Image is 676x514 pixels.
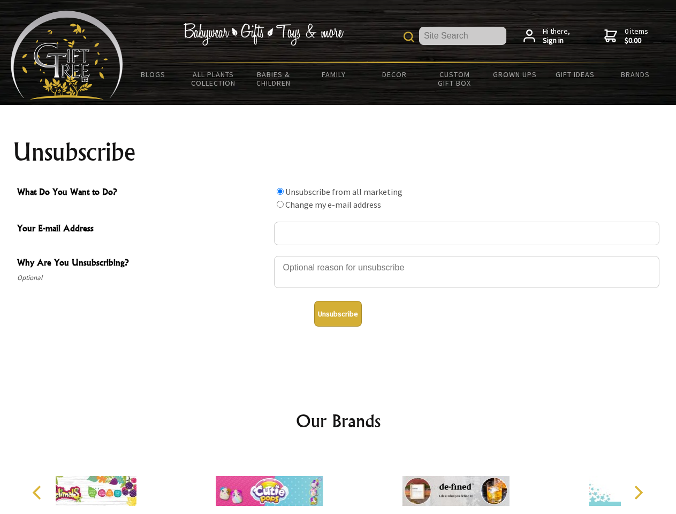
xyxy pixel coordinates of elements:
[424,63,485,94] a: Custom Gift Box
[523,27,570,46] a: Hi there,Sign in
[304,63,364,86] a: Family
[21,408,655,434] h2: Our Brands
[364,63,424,86] a: Decor
[184,63,244,94] a: All Plants Collection
[605,63,666,86] a: Brands
[545,63,605,86] a: Gift Ideas
[285,186,402,197] label: Unsubscribe from all marketing
[543,27,570,46] span: Hi there,
[123,63,184,86] a: BLOGS
[17,185,269,201] span: What Do You Want to Do?
[285,199,381,210] label: Change my e-mail address
[274,256,659,288] textarea: Why Are You Unsubscribing?
[277,188,284,195] input: What Do You Want to Do?
[625,36,648,46] strong: $0.00
[17,271,269,284] span: Optional
[13,139,664,165] h1: Unsubscribe
[419,27,506,45] input: Site Search
[17,256,269,271] span: Why Are You Unsubscribing?
[404,32,414,42] img: product search
[27,481,50,504] button: Previous
[244,63,304,94] a: Babies & Children
[183,23,344,46] img: Babywear - Gifts - Toys & more
[625,26,648,46] span: 0 items
[314,301,362,327] button: Unsubscribe
[543,36,570,46] strong: Sign in
[17,222,269,237] span: Your E-mail Address
[484,63,545,86] a: Grown Ups
[11,11,123,100] img: Babyware - Gifts - Toys and more...
[626,481,650,504] button: Next
[274,222,659,245] input: Your E-mail Address
[277,201,284,208] input: What Do You Want to Do?
[604,27,648,46] a: 0 items$0.00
